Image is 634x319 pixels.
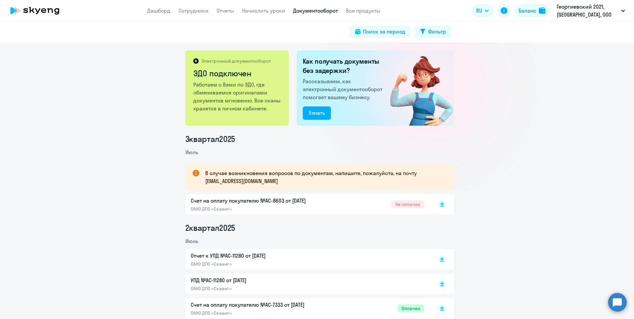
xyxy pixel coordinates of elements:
[191,252,424,267] a: Отчет к УПД №AC-11280 от [DATE]ОАНО ДПО «Скаенг»
[303,106,331,120] button: Узнать
[557,3,618,19] p: Георгиевский 2021, [GEOGRAPHIC_DATA], ООО
[415,26,451,38] button: Фильтр
[309,109,325,117] div: Узнать
[191,252,330,260] p: Отчет к УПД №AC-11280 от [DATE]
[191,310,330,316] p: ОАНО ДПО «Скаенг»
[515,4,549,17] button: Балансbalance
[178,7,209,14] a: Сотрудники
[185,134,454,144] li: 3 квартал 2025
[205,169,442,185] p: В случае возникновения вопросов по документам, напишите, пожалуйста, на почту [EMAIL_ADDRESS][DOM...
[391,200,424,208] span: Не оплачен
[472,4,493,17] button: RU
[303,57,385,75] h2: Как получать документы без задержки?
[185,238,198,244] span: Июнь
[191,276,330,284] p: УПД №AC-11280 от [DATE]
[193,68,282,79] h2: ЭДО подключен
[191,301,330,309] p: Счет на оплату покупателю №AC-7333 от [DATE]
[191,286,330,291] p: ОАНО ДПО «Скаенг»
[398,304,424,312] span: Оплачен
[193,81,282,112] p: Работаем с Вами по ЭДО, где обмениваемся оригиналами документов мгновенно. Все сканы хранятся в л...
[379,50,454,126] img: connected
[217,7,234,14] a: Отчеты
[191,197,424,212] a: Счет на оплату покупателю №AC-8603 от [DATE]ОАНО ДПО «Скаенг»Не оплачен
[191,276,424,291] a: УПД №AC-11280 от [DATE]ОАНО ДПО «Скаенг»
[293,7,338,14] a: Документооборот
[553,3,628,19] button: Георгиевский 2021, [GEOGRAPHIC_DATA], ООО
[519,7,536,15] div: Баланс
[350,26,411,38] button: Поиск за период
[201,58,271,64] p: Электронный документооборот
[242,7,285,14] a: Начислить уроки
[476,7,482,15] span: RU
[191,206,330,212] p: ОАНО ДПО «Скаенг»
[346,7,380,14] a: Все продукты
[191,301,424,316] a: Счет на оплату покупателю №AC-7333 от [DATE]ОАНО ДПО «Скаенг»Оплачен
[147,7,170,14] a: Дашборд
[191,261,330,267] p: ОАНО ДПО «Скаенг»
[303,77,385,101] p: Рассказываем, как электронный документооборот помогает вашему бизнесу.
[185,223,454,233] li: 2 квартал 2025
[428,28,446,35] div: Фильтр
[539,7,545,14] img: balance
[185,149,198,156] span: Июль
[363,28,406,35] div: Поиск за период
[191,197,330,205] p: Счет на оплату покупателю №AC-8603 от [DATE]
